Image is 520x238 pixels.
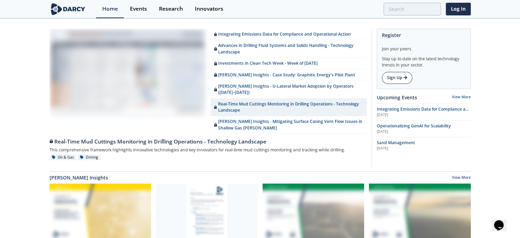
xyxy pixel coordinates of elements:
a: Real-Time Mud Cuttings Monitoring in Drilling Operations - Technology Landscape [211,99,367,116]
a: Upcoming Events [377,94,417,101]
iframe: chat widget [491,211,513,231]
a: Log In [446,3,471,15]
a: Sign Up [382,72,412,84]
a: Advances in Drilling Fluid Systems and Solids Handling - Technology Landscape [211,40,367,58]
div: Join your peers [382,41,466,52]
span: Integrating Emissions Data for Compliance and Operational Action [377,106,471,118]
span: Sand Management [377,140,415,146]
div: [DATE] [377,146,471,151]
a: Real-Time Mud Cuttings Monitoring in Drilling Operations - Technology Landscape [50,134,367,146]
a: Investments in Clean Tech Week - Week of [DATE] [211,58,367,69]
a: Integrating Emissions Data for Compliance and Operational Action [211,29,367,40]
div: Drilling [78,154,101,161]
a: [PERSON_NAME] Insights - Case Study: Graphitic Energy's Pilot Plant [211,70,367,81]
div: Oil & Gas [50,154,77,161]
a: View More [452,175,471,181]
div: Stay up to date on the latest technology trends in your sector. [382,52,466,68]
div: This comprehensive framework highlights innovative technologies and key innovators for real-time ... [50,146,367,154]
a: [PERSON_NAME] Insights - Mitigating Surface Casing Vent Flow Issues in Shallow Gas [PERSON_NAME] [211,116,367,134]
input: Advanced Search [384,3,441,15]
span: Operationalizing GenAI for Scalability [377,123,451,129]
div: Register [382,29,466,41]
a: [PERSON_NAME] Insights - U-Lateral Market Adoption by Operators ([DATE]–[DATE]) [211,81,367,99]
a: Sand Management [DATE] [377,140,471,151]
a: View More [452,95,471,99]
div: Innovators [195,6,223,12]
a: [PERSON_NAME] Insights [50,174,108,181]
div: Research [159,6,183,12]
div: [DATE] [377,112,471,118]
img: logo-wide.svg [50,3,87,15]
a: Integrating Emissions Data for Compliance and Operational Action [DATE] [377,106,471,118]
div: Events [130,6,147,12]
div: Real-Time Mud Cuttings Monitoring in Drilling Operations - Technology Landscape [50,138,367,146]
div: [DATE] [377,129,471,135]
a: Operationalizing GenAI for Scalability [DATE] [377,123,471,135]
div: Integrating Emissions Data for Compliance and Operational Action [214,31,351,37]
div: Home [102,6,118,12]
